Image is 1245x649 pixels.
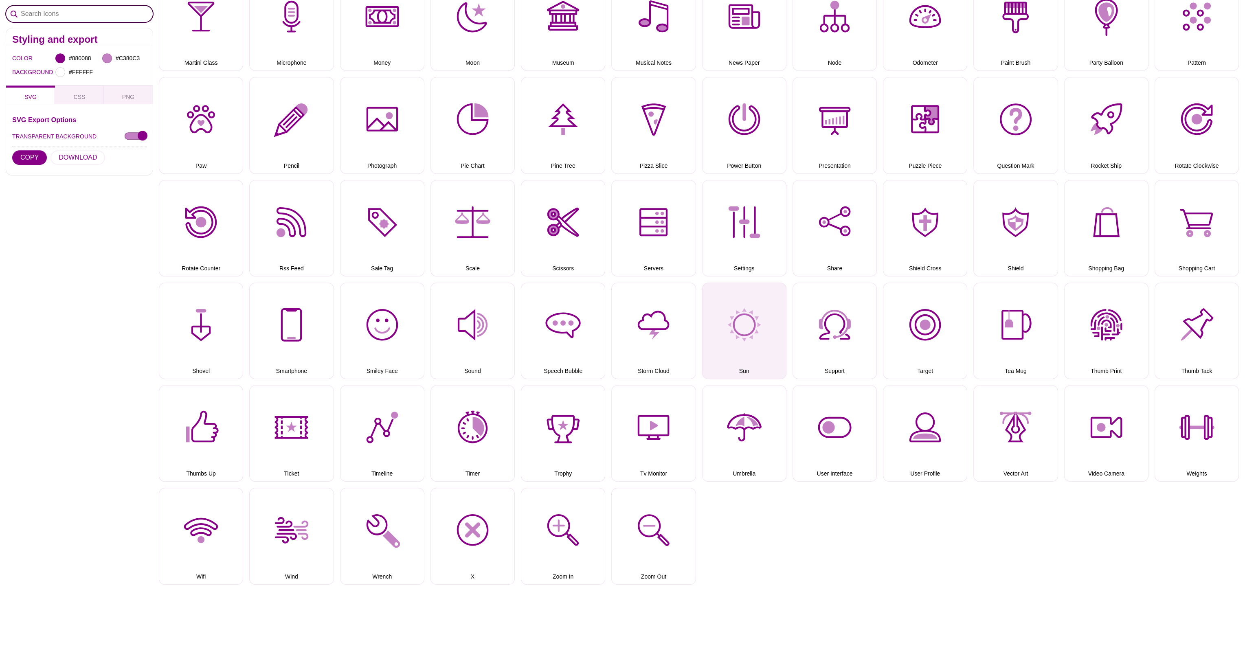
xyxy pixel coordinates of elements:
[611,385,696,482] button: Tv Monitor
[1064,385,1148,482] button: Video Camera
[973,385,1058,482] button: Vector Art
[249,283,334,379] button: Smartphone
[702,180,786,276] button: Settings
[1155,180,1239,276] button: Shopping Cart
[74,94,86,101] span: CSS
[340,77,424,173] button: Photograph
[973,283,1058,379] button: Tea Mug
[883,77,967,173] button: Puzzle Piece
[340,385,424,482] button: Timeline
[702,77,786,173] button: Power Button
[430,488,515,584] button: X
[521,385,605,482] button: Trophy
[1064,180,1148,276] button: Shopping Bag
[12,132,97,142] label: TRANSPARENT BACKGROUND
[249,488,334,584] button: Wind
[702,283,786,379] button: Sun
[430,385,515,482] button: Timer
[521,283,605,379] button: Speech Bubble
[883,180,967,276] button: Shield Cross
[430,283,515,379] button: Sound
[973,180,1058,276] button: Shield
[1155,77,1239,173] button: Rotate Clockwise
[793,180,877,276] button: Share
[249,385,334,482] button: Ticket
[12,67,22,78] label: BACKGROUND
[883,385,967,482] button: User Profile
[1064,283,1148,379] button: Thumb Print
[521,77,605,173] button: Pine Tree
[611,77,696,173] button: Pizza Slice
[249,180,334,276] button: Rss Feed
[104,86,153,105] button: PNG
[1064,77,1148,173] button: Rocket Ship
[1155,385,1239,482] button: Weights
[159,488,243,584] button: Wifi
[159,77,243,173] button: Paw
[793,283,877,379] button: Support
[611,180,696,276] button: Servers
[12,53,22,64] label: COLOR
[521,488,605,584] button: Zoom In
[12,151,47,165] button: COPY
[611,283,696,379] button: Storm Cloud
[793,77,877,173] button: Presentation
[973,77,1058,173] button: Question Mark
[793,385,877,482] button: User Interface
[55,86,104,105] button: CSS
[12,37,147,43] h2: Styling and export
[159,385,243,482] button: Thumbs Up
[430,180,515,276] button: Scale
[6,6,153,22] input: Search Icons
[159,180,243,276] button: Rotate Counter
[521,180,605,276] button: Scissors
[702,385,786,482] button: Umbrella
[12,117,147,123] h3: SVG Export Options
[340,180,424,276] button: Sale Tag
[430,77,515,173] button: Pie Chart
[340,488,424,584] button: Wrench
[159,283,243,379] button: Shovel
[1155,283,1239,379] button: Thumb Tack
[340,283,424,379] button: Smiley Face
[611,488,696,584] button: Zoom Out
[249,77,334,173] button: Pencil
[883,283,967,379] button: Target
[51,151,105,165] button: DOWNLOAD
[122,94,134,101] span: PNG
